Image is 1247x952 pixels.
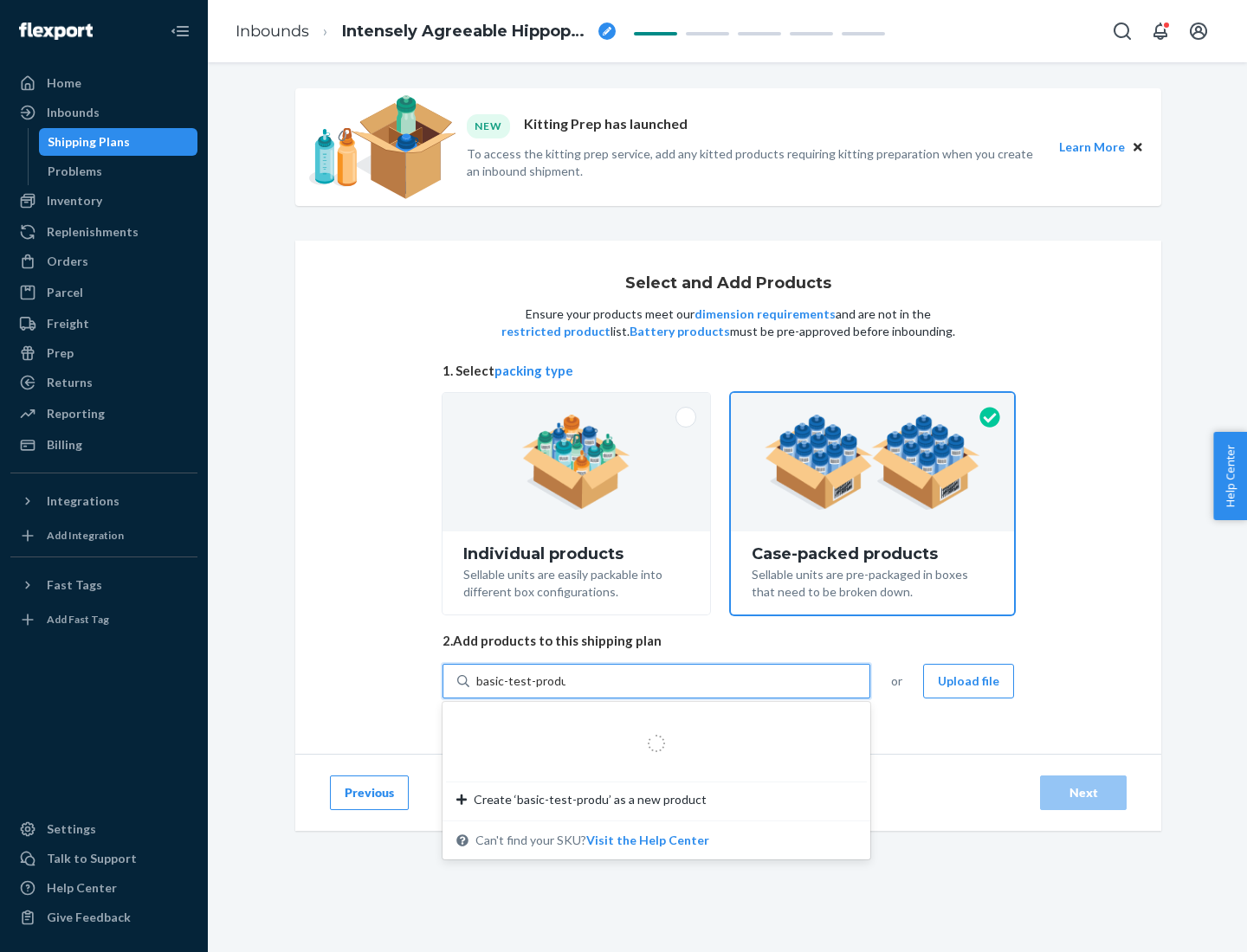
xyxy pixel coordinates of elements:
[10,904,197,931] button: Give Feedback
[236,22,309,41] a: Inbounds
[10,310,197,338] a: Freight
[48,133,130,151] div: Shipping Plans
[10,187,197,215] a: Inventory
[1105,14,1140,48] button: Open Search Box
[47,879,117,897] div: Help Center
[1055,784,1112,801] div: Next
[47,492,120,510] div: Integrations
[10,606,197,634] a: Add Fast Tag
[47,104,100,121] div: Inbounds
[47,284,83,301] div: Parcel
[47,74,81,92] div: Home
[10,99,197,126] a: Inbounds
[47,374,93,391] div: Returns
[47,820,96,838] div: Settings
[467,114,510,138] div: NEW
[10,279,197,306] a: Parcel
[47,528,124,543] div: Add Integration
[1040,775,1127,810] button: Next
[625,275,831,293] h1: Select and Add Products
[1181,14,1216,48] button: Open account menu
[10,874,197,902] a: Help Center
[923,664,1014,698] button: Upload file
[501,323,611,340] button: restricted product
[443,632,1014,650] span: 2. Add products to this shipping plan
[10,400,197,428] a: Reporting
[467,145,1043,180] p: To access the kitting prep service, add any kitted products requiring kitting preparation when yo...
[10,218,197,246] a: Replenishments
[39,158,198,185] a: Problems
[330,775,409,810] button: Previous
[10,339,197,367] a: Prep
[522,415,630,510] img: individual-pack.facf35554cb0f1810c75b2bd6df2d64e.png
[47,315,89,332] div: Freight
[47,850,137,867] div: Talk to Support
[524,114,688,138] p: Kitting Prep has launched
[48,163,102,180] div: Problems
[47,909,131,926] div: Give Feedback
[10,571,197,599] button: Fast Tags
[474,791,707,808] span: Create ‘basic-test-produ’ as a new product
[47,223,139,241] div: Replenishments
[47,344,74,362] div: Prep
[1128,138,1147,157] button: Close
[47,405,105,422] div: Reporting
[47,436,82,453] div: Billing
[463,545,689,563] div: Individual products
[342,21,591,43] span: Intensely Agreeable Hippopotamus
[47,612,109,627] div: Add Fast Tag
[19,23,93,40] img: Flexport logo
[10,369,197,396] a: Returns
[1059,138,1125,157] button: Learn More
[10,845,197,872] a: Talk to Support
[586,832,709,849] button: Create ‘basic-test-produ’ as a new productCan't find your SKU?
[47,192,102,209] div: Inventory
[10,248,197,275] a: Orders
[1213,432,1247,520] button: Help Center
[163,14,197,48] button: Close Navigation
[695,306,836,323] button: dimension requirements
[476,672,565,690] input: Create ‘basic-test-produ’ as a new productCan't find your SKU?Visit the Help Center
[10,431,197,459] a: Billing
[500,306,957,340] p: Ensure your products meet our and are not in the list. must be pre-approved before inbounding.
[463,563,689,601] div: Sellable units are easily packable into different box configurations.
[891,672,902,690] span: or
[10,815,197,843] a: Settings
[10,487,197,515] button: Integrations
[494,362,573,380] button: packing type
[752,563,993,601] div: Sellable units are pre-packaged in boxes that need to be broken down.
[39,128,198,156] a: Shipping Plans
[630,323,730,340] button: Battery products
[475,832,709,849] span: Can't find your SKU?
[752,545,993,563] div: Case-packed products
[47,253,88,270] div: Orders
[765,415,980,510] img: case-pack.59cecea509d18c883b923b81aeac6d0b.png
[10,522,197,550] a: Add Integration
[47,576,102,594] div: Fast Tags
[10,69,197,97] a: Home
[1143,14,1178,48] button: Open notifications
[443,362,1014,380] span: 1. Select
[222,6,630,57] ol: breadcrumbs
